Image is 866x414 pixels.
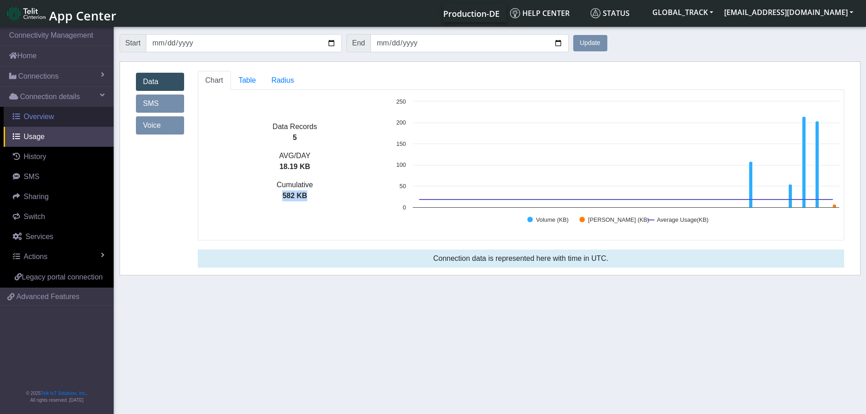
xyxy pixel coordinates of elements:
[396,98,405,105] text: 250
[198,180,392,190] p: Cumulative
[25,233,53,240] span: Services
[239,76,256,84] span: Table
[18,71,59,82] span: Connections
[24,253,47,260] span: Actions
[120,34,147,52] span: Start
[4,187,114,207] a: Sharing
[588,216,649,223] text: [PERSON_NAME] (KB)
[506,4,587,22] a: Help center
[591,8,601,18] img: status.svg
[510,8,520,18] img: knowledge.svg
[136,73,184,91] a: Data
[205,76,223,84] span: Chart
[443,8,500,19] span: Production-DE
[656,216,708,223] text: Average Usage(KB)
[24,113,54,120] span: Overview
[7,6,45,21] img: logo-telit-cinterion-gw-new.png
[22,273,103,281] span: Legacy portal connection
[198,121,392,132] p: Data Records
[4,127,114,147] a: Usage
[443,4,499,22] a: Your current platform instance
[719,4,859,20] button: [EMAIL_ADDRESS][DOMAIN_NAME]
[4,247,114,267] a: Actions
[16,291,80,302] span: Advanced Features
[41,391,86,396] a: Telit IoT Solutions, Inc.
[399,183,405,190] text: 50
[24,193,49,200] span: Sharing
[4,167,114,187] a: SMS
[198,161,392,172] p: 18.19 KB
[49,7,116,24] span: App Center
[647,4,719,20] button: GLOBAL_TRACK
[396,119,405,126] text: 200
[346,34,371,52] span: End
[402,204,405,211] text: 0
[536,216,569,223] text: Volume (KB)
[4,107,114,127] a: Overview
[20,91,80,102] span: Connection details
[198,150,392,161] p: AVG/DAY
[396,161,405,168] text: 100
[4,227,114,247] a: Services
[198,132,392,143] p: 5
[24,213,45,220] span: Switch
[4,147,114,167] a: History
[198,190,392,201] p: 582 KB
[198,249,844,268] div: Connection data is represented here with time in UTC.
[396,140,405,147] text: 150
[24,173,40,180] span: SMS
[587,4,647,22] a: Status
[4,207,114,227] a: Switch
[573,35,607,51] button: Update
[136,95,184,113] a: SMS
[591,8,630,18] span: Status
[271,76,294,84] span: Radius
[136,116,184,135] a: Voice
[7,4,115,23] a: App Center
[198,71,844,90] ul: Tabs
[510,8,570,18] span: Help center
[24,133,45,140] span: Usage
[24,153,46,160] span: History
